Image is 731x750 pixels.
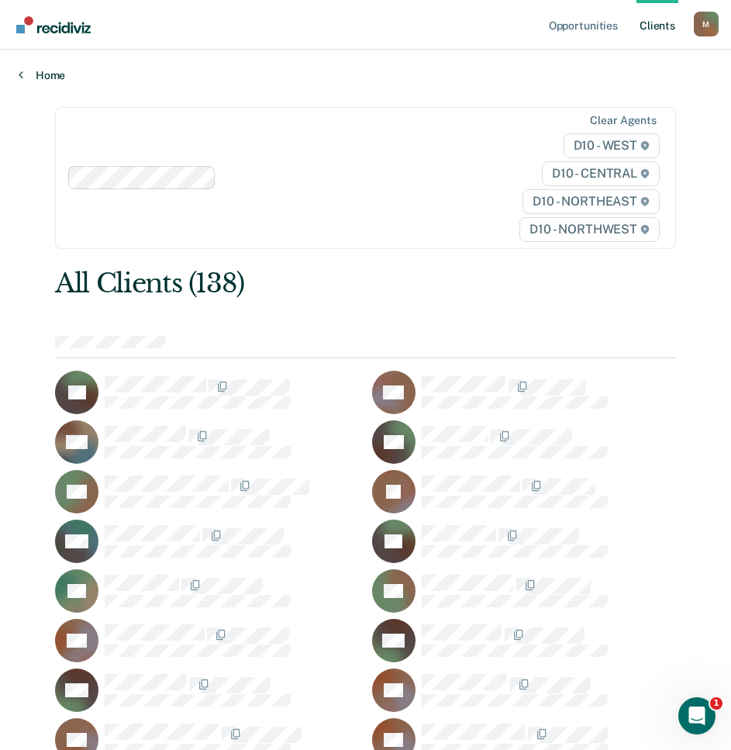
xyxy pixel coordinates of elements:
[694,12,719,36] div: M
[678,697,715,734] iframe: Intercom live chat
[55,268,552,299] div: All Clients (138)
[16,16,91,33] img: Recidiviz
[19,68,712,82] a: Home
[564,133,660,158] span: D10 - WEST
[542,161,660,186] span: D10 - CENTRAL
[590,114,656,127] div: Clear agents
[522,189,659,214] span: D10 - NORTHEAST
[694,12,719,36] button: Profile dropdown button
[710,697,722,710] span: 1
[519,217,659,242] span: D10 - NORTHWEST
